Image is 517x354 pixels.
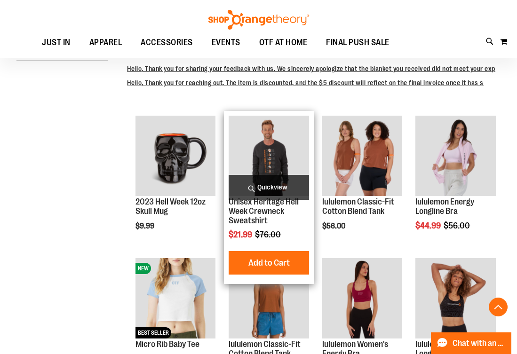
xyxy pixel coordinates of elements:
[444,221,471,230] span: $56.00
[415,116,496,196] img: lululemon Energy Longline Bra
[229,197,299,225] a: Unisex Heritage Hell Week Crewneck Sweatshirt
[131,111,221,254] div: product
[489,298,508,316] button: Back To Top
[322,116,403,197] a: lululemon Classic-Fit Cotton Blend Tank
[217,251,321,275] button: Add to Cart
[224,111,314,284] div: product
[135,339,199,349] a: Micro Rib Baby Tee
[207,10,310,30] img: Shop Orangetheory
[212,32,240,53] span: EVENTS
[322,258,403,338] img: Product image for lululemon Womens Energy Bra
[415,258,496,340] a: Product image for lululemon Energy Bra Long Line
[248,258,290,268] span: Add to Cart
[135,116,216,196] img: Product image for Hell Week 12oz Skull Mug
[431,332,512,354] button: Chat with an Expert
[127,65,495,72] a: Hello, Thank you for sharing your feedback with us. We sincerely apologize that the blanket you r...
[318,111,407,254] div: product
[326,32,390,53] span: FINAL PUSH SALE
[141,32,193,53] span: ACCESSORIES
[415,197,474,216] a: lululemon Energy Longline Bra
[322,116,403,196] img: lululemon Classic-Fit Cotton Blend Tank
[135,116,216,197] a: Product image for Hell Week 12oz Skull Mug
[229,116,309,197] a: Product image for Unisex Heritage Hell Week Crewneck Sweatshirt
[415,116,496,197] a: lululemon Energy Longline Bra
[229,230,254,239] span: $21.99
[229,258,309,340] a: lululemon Classic-Fit Cotton Blend Tank
[415,221,442,230] span: $44.99
[135,222,156,230] span: $9.99
[229,258,309,338] img: lululemon Classic-Fit Cotton Blend Tank
[259,32,308,53] span: OTF AT HOME
[135,327,171,338] span: BEST SELLER
[411,111,501,254] div: product
[89,32,122,53] span: APPAREL
[229,175,309,200] a: Quickview
[322,258,403,340] a: Product image for lululemon Womens Energy Bra
[127,79,484,87] a: Hello, Thank you for reaching out. The item is discounted, and the $5 discount will reflect on th...
[135,263,151,274] span: NEW
[135,258,216,338] img: Micro Rib Baby Tee
[453,339,506,348] span: Chat with an Expert
[322,197,394,216] a: lululemon Classic-Fit Cotton Blend Tank
[42,32,71,53] span: JUST IN
[135,258,216,340] a: Micro Rib Baby TeeNEWBEST SELLER
[255,230,282,239] span: $76.00
[135,197,206,216] a: 2023 Hell Week 12oz Skull Mug
[229,116,309,196] img: Product image for Unisex Heritage Hell Week Crewneck Sweatshirt
[415,258,496,338] img: Product image for lululemon Energy Bra Long Line
[322,222,347,230] span: $56.00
